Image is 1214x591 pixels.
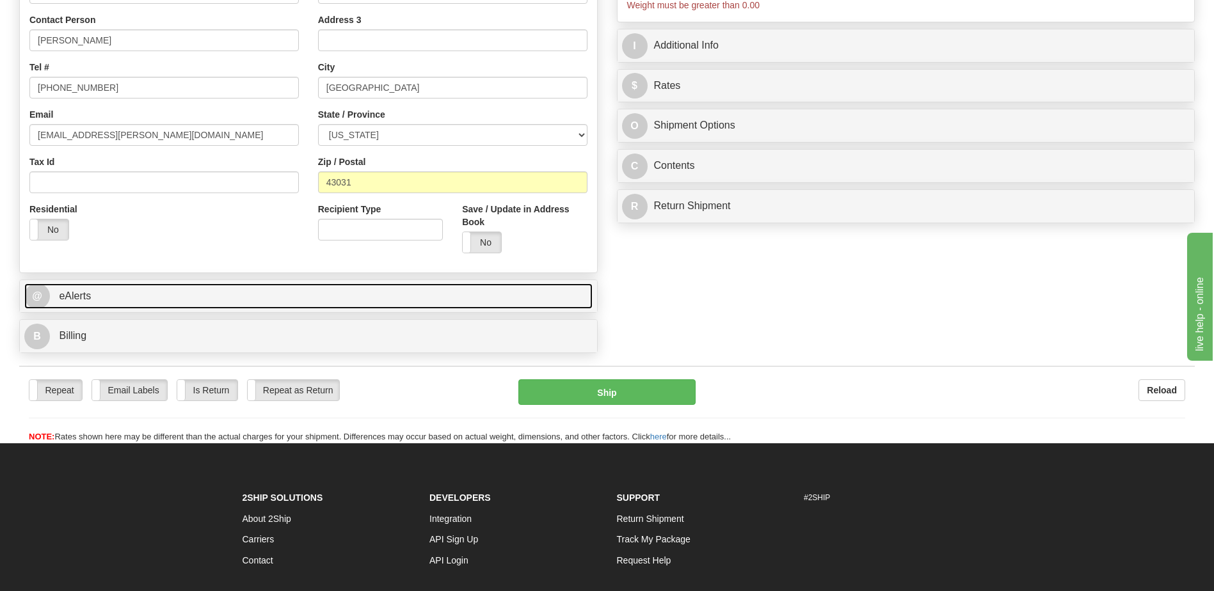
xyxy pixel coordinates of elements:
[243,492,323,503] strong: 2Ship Solutions
[1138,379,1185,401] button: Reload
[29,108,53,121] label: Email
[622,193,1190,219] a: RReturn Shipment
[318,108,385,121] label: State / Province
[92,380,167,400] label: Email Labels
[29,155,54,168] label: Tax Id
[318,13,362,26] label: Address 3
[318,203,381,216] label: Recipient Type
[318,61,335,74] label: City
[617,555,671,565] a: Request Help
[804,494,972,502] h6: #2SHIP
[24,283,50,309] span: @
[622,73,648,98] span: $
[243,555,273,565] a: Contact
[622,33,648,59] span: I
[429,555,468,565] a: API Login
[518,379,695,405] button: Ship
[243,514,291,524] a: About 2Ship
[59,330,86,341] span: Billing
[617,534,691,544] a: Track My Package
[622,194,648,219] span: R
[1185,230,1213,361] iframe: chat widget
[318,155,366,168] label: Zip / Postal
[24,324,50,349] span: B
[462,203,587,228] label: Save / Update in Address Book
[1147,385,1177,395] b: Reload
[10,8,118,23] div: live help - online
[243,534,275,544] a: Carriers
[617,492,660,503] strong: Support
[29,432,54,441] span: NOTE:
[29,13,95,26] label: Contact Person
[617,514,684,524] a: Return Shipment
[29,203,77,216] label: Residential
[29,61,49,74] label: Tel #
[622,154,648,179] span: C
[24,283,593,310] a: @ eAlerts
[248,380,339,400] label: Repeat as Return
[429,534,478,544] a: API Sign Up
[177,380,237,400] label: Is Return
[429,514,472,524] a: Integration
[622,153,1190,179] a: CContents
[19,431,1195,443] div: Rates shown here may be different than the actual charges for your shipment. Differences may occu...
[622,113,648,139] span: O
[622,113,1190,139] a: OShipment Options
[30,219,68,240] label: No
[24,323,593,349] a: B Billing
[29,380,82,400] label: Repeat
[622,73,1190,99] a: $Rates
[463,232,501,253] label: No
[650,432,667,441] a: here
[429,492,491,503] strong: Developers
[622,33,1190,59] a: IAdditional Info
[59,290,91,301] span: eAlerts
